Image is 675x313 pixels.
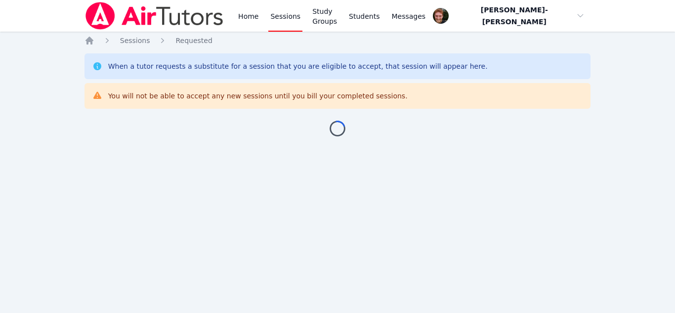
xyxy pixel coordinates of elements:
a: Requested [175,36,212,45]
span: Sessions [120,37,150,45]
a: Sessions [120,36,150,45]
span: Messages [392,11,426,21]
div: When a tutor requests a substitute for a session that you are eligible to accept, that session wi... [108,61,488,71]
div: You will not be able to accept any new sessions until you bill your completed sessions. [108,91,408,101]
nav: Breadcrumb [84,36,591,45]
span: Requested [175,37,212,45]
img: Air Tutors [84,2,224,30]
